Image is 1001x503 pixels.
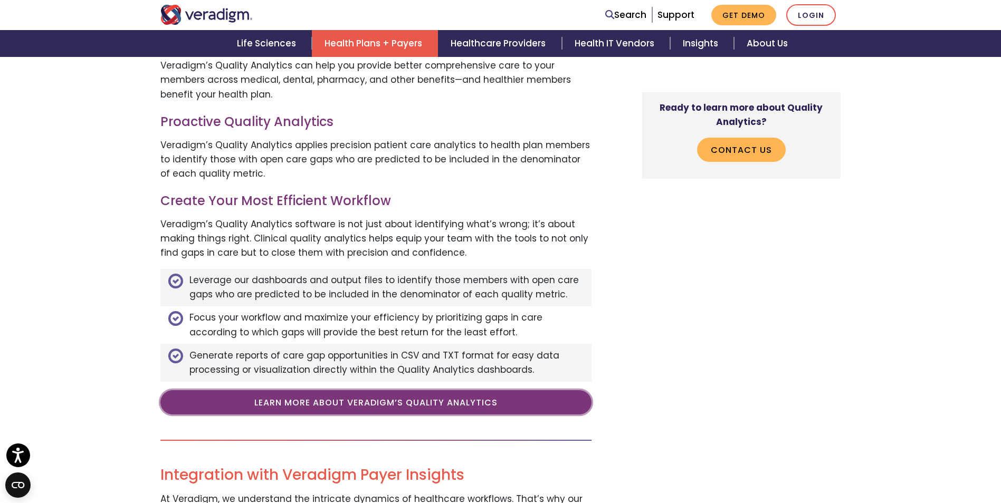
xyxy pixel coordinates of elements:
a: Learn More About Veradigm’s Quality Analytics [160,390,592,414]
button: Open CMP widget [5,472,31,498]
h3: Proactive Quality Analytics [160,114,592,130]
h2: Integration with Veradigm Payer Insights [160,466,592,484]
a: Life Sciences [224,30,312,57]
p: Veradigm’s Quality Analytics applies precision patient care analytics to health plan members to i... [160,138,592,181]
a: Health IT Vendors [562,30,670,57]
li: Leverage our dashboards and output files to identify those members with open care gaps who are pr... [160,269,592,306]
img: Veradigm logo [160,5,253,25]
li: Generate reports of care gap opportunities in CSV and TXT format for easy data processing or visu... [160,344,592,381]
a: About Us [734,30,800,57]
p: Veradigm’s Quality Analytics software is not just about identifying what’s wrong; it’s about maki... [160,217,592,260]
a: Insights [670,30,734,57]
iframe: Drift Chat Widget [798,427,988,490]
a: Health Plans + Payers [312,30,438,57]
a: Support [657,8,694,21]
a: Search [605,8,646,22]
strong: Ready to learn more about Quality Analytics? [660,101,823,128]
a: Login [786,4,836,26]
h3: Create Your Most Efficient Workflow [160,194,592,209]
a: Healthcare Providers [438,30,561,57]
p: Veradigm’s Quality Analytics can help you provide better comprehensive care to your members acros... [160,59,592,102]
li: Focus your workflow and maximize your efficiency by prioritizing gaps in care according to which ... [160,306,592,344]
a: Contact Us [697,138,786,162]
a: Get Demo [711,5,776,25]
